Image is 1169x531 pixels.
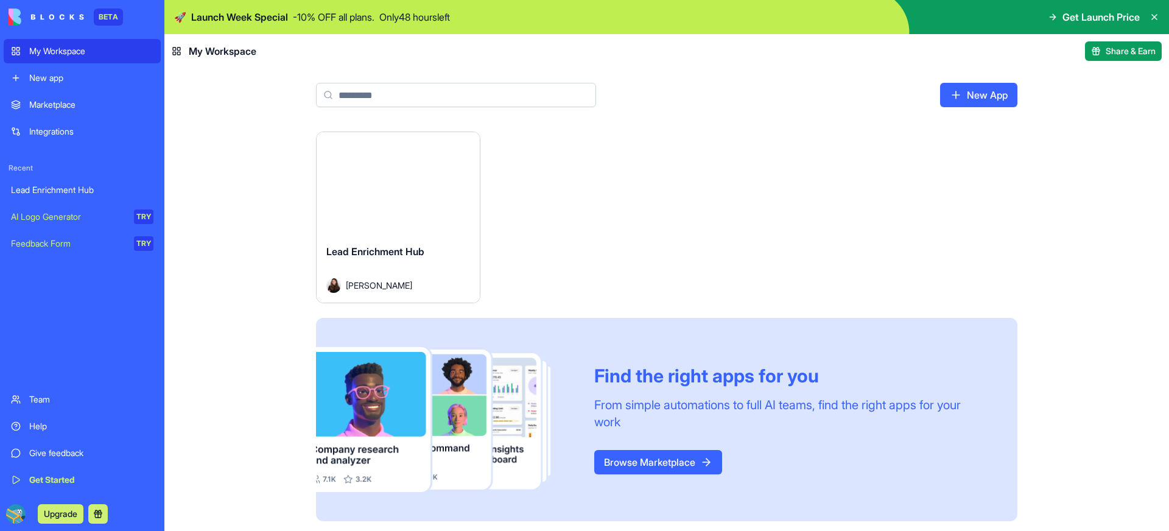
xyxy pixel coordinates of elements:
div: Give feedback [29,447,153,459]
a: Browse Marketplace [594,450,722,474]
span: Launch Week Special [191,10,288,24]
span: Share & Earn [1106,45,1156,57]
a: Upgrade [38,507,83,519]
span: My Workspace [189,44,256,58]
div: Team [29,393,153,406]
div: Marketplace [29,99,153,111]
div: New app [29,72,153,84]
button: Share & Earn [1085,41,1162,61]
div: My Workspace [29,45,153,57]
span: Recent [4,163,161,173]
img: Frame_181_egmpey.png [316,347,575,493]
div: AI Logo Generator [11,211,125,223]
span: Lead Enrichment Hub [326,245,424,258]
p: Only 48 hours left [379,10,450,24]
a: Help [4,414,161,438]
div: Integrations [29,125,153,138]
div: Find the right apps for you [594,365,988,387]
a: AI Logo GeneratorTRY [4,205,161,229]
a: My Workspace [4,39,161,63]
div: Help [29,420,153,432]
img: logo [9,9,84,26]
div: TRY [134,209,153,224]
a: Marketplace [4,93,161,117]
button: Upgrade [38,504,83,524]
img: Avatar [326,278,341,293]
a: New App [940,83,1017,107]
a: Give feedback [4,441,161,465]
div: TRY [134,236,153,251]
div: Lead Enrichment Hub [11,184,153,196]
a: Feedback FormTRY [4,231,161,256]
p: - 10 % OFF all plans. [293,10,374,24]
a: Team [4,387,161,412]
a: Get Started [4,468,161,492]
div: BETA [94,9,123,26]
div: Feedback Form [11,237,125,250]
a: Lead Enrichment HubAvatar[PERSON_NAME] [316,132,480,303]
span: 🚀 [174,10,186,24]
span: [PERSON_NAME] [346,279,412,292]
span: Get Launch Price [1062,10,1140,24]
a: New app [4,66,161,90]
a: BETA [9,9,123,26]
div: From simple automations to full AI teams, find the right apps for your work [594,396,988,431]
a: Integrations [4,119,161,144]
a: Lead Enrichment Hub [4,178,161,202]
div: Get Started [29,474,153,486]
img: ACg8ocJ488WcOkvinp9Vg697vL9QuldOD6rZxmjRgPCblw5GoxxvJR7D=s96-c [6,504,26,524]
